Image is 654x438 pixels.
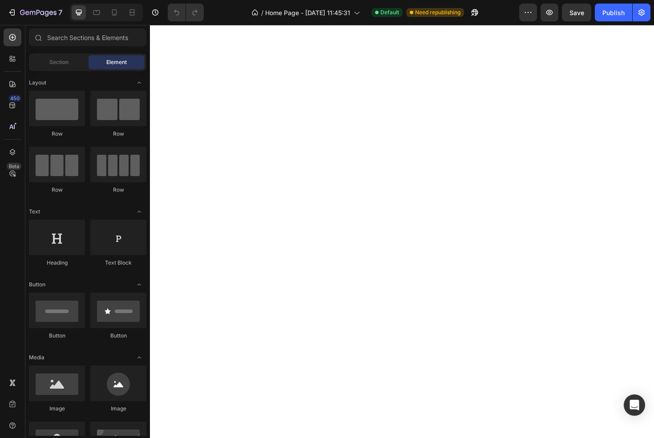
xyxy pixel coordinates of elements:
[8,95,21,102] div: 450
[29,354,44,362] span: Media
[7,163,21,170] div: Beta
[29,332,85,340] div: Button
[562,4,591,21] button: Save
[90,405,146,413] div: Image
[29,405,85,413] div: Image
[58,7,62,18] p: 7
[132,76,146,90] span: Toggle open
[595,4,632,21] button: Publish
[261,8,263,17] span: /
[4,4,66,21] button: 7
[29,186,85,194] div: Row
[168,4,204,21] div: Undo/Redo
[29,28,146,46] input: Search Sections & Elements
[29,281,45,289] span: Button
[132,205,146,219] span: Toggle open
[90,259,146,267] div: Text Block
[569,9,584,16] span: Save
[106,58,127,66] span: Element
[415,8,460,16] span: Need republishing
[624,394,645,416] div: Open Intercom Messenger
[90,332,146,340] div: Button
[90,130,146,138] div: Row
[29,130,85,138] div: Row
[132,350,146,365] span: Toggle open
[602,8,625,17] div: Publish
[132,277,146,292] span: Toggle open
[380,8,399,16] span: Default
[29,79,46,87] span: Layout
[49,58,69,66] span: Section
[29,208,40,216] span: Text
[90,186,146,194] div: Row
[265,8,350,17] span: Home Page - [DATE] 11:45:31
[29,259,85,267] div: Heading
